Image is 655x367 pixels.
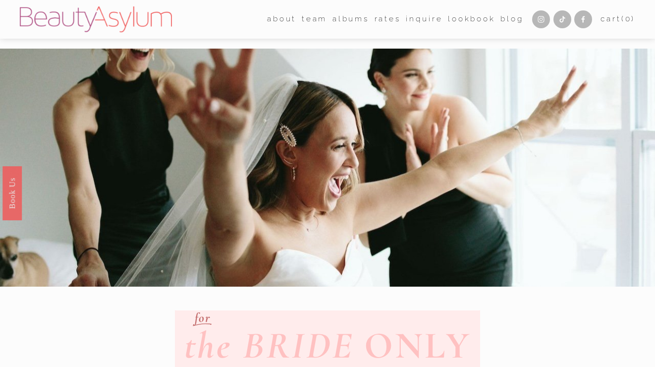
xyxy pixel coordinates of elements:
[500,12,523,27] a: Blog
[448,12,495,27] a: Lookbook
[532,10,550,28] a: Instagram
[600,12,635,26] a: 0 items in cart
[20,6,172,32] img: Beauty Asylum | Bridal Hair &amp; Makeup Charlotte &amp; Atlanta
[406,12,442,27] a: Inquire
[574,10,592,28] a: Facebook
[553,10,571,28] a: TikTok
[302,12,327,26] span: team
[302,12,327,27] a: folder dropdown
[621,14,636,23] span: ( )
[332,12,369,27] a: albums
[625,14,632,23] span: 0
[195,310,210,326] em: for
[375,12,401,27] a: Rates
[267,12,296,26] span: about
[267,12,296,27] a: folder dropdown
[2,166,22,220] a: Book Us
